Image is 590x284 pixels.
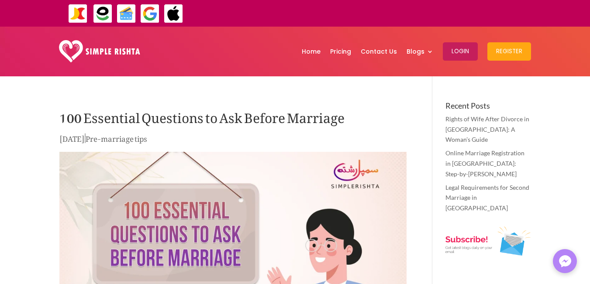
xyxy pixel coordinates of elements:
img: Credit Cards [117,4,136,24]
a: Pre-marriage tips [86,128,147,146]
a: Blogs [407,29,433,74]
a: Online Marriage Registration in [GEOGRAPHIC_DATA]: Step-by-[PERSON_NAME] [445,149,524,178]
a: Legal Requirements for Second Marriage in [GEOGRAPHIC_DATA] [445,184,529,212]
a: Home [302,29,321,74]
img: EasyPaisa-icon [93,4,113,24]
img: JazzCash-icon [68,4,88,24]
h4: Recent Posts [445,102,531,114]
a: Login [443,29,478,74]
img: ApplePay-icon [164,4,183,24]
a: Pricing [330,29,351,74]
h1: 100 Essential Questions to Ask Before Marriage [59,102,407,132]
button: Login [443,42,478,61]
span: [DATE] [59,128,85,146]
a: Contact Us [361,29,397,74]
img: GooglePay-icon [140,4,160,24]
img: Messenger [556,253,574,270]
a: Register [487,29,531,74]
p: | [59,132,407,149]
button: Register [487,42,531,61]
a: Rights of Wife After Divorce in [GEOGRAPHIC_DATA]: A Woman’s Guide [445,115,529,144]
